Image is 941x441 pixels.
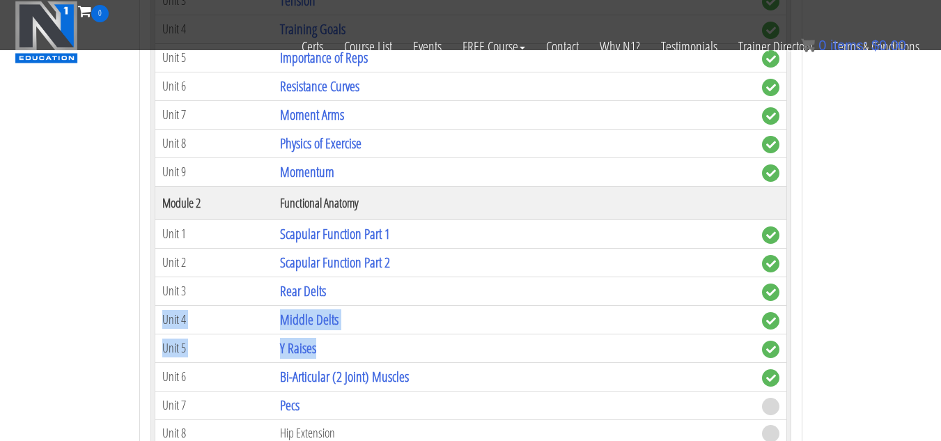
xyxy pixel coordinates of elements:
[91,5,109,22] span: 0
[762,136,779,153] span: complete
[155,100,273,129] td: Unit 7
[728,22,823,71] a: Trainer Directory
[280,281,326,300] a: Rear Delts
[801,38,815,52] img: icon11.png
[801,38,906,53] a: 0 items: $0.00
[155,72,273,100] td: Unit 6
[452,22,536,71] a: FREE Course
[818,38,826,53] span: 0
[871,38,906,53] bdi: 0.00
[762,164,779,182] span: complete
[280,105,344,124] a: Moment Arms
[762,312,779,330] span: complete
[155,186,273,219] th: Module 2
[762,226,779,244] span: complete
[536,22,589,71] a: Contact
[155,334,273,362] td: Unit 5
[589,22,651,71] a: Why N1?
[334,22,403,71] a: Course List
[280,224,390,243] a: Scapular Function Part 1
[78,1,109,20] a: 0
[155,219,273,248] td: Unit 1
[871,38,879,53] span: $
[280,134,361,153] a: Physics of Exercise
[155,248,273,277] td: Unit 2
[823,22,930,71] a: Terms & Conditions
[291,22,334,71] a: Certs
[280,253,390,272] a: Scapular Function Part 2
[762,107,779,125] span: complete
[762,284,779,301] span: complete
[830,38,867,53] span: items:
[15,1,78,63] img: n1-education
[280,162,334,181] a: Momentum
[762,255,779,272] span: complete
[280,339,316,357] a: Y Raises
[762,79,779,96] span: complete
[155,157,273,186] td: Unit 9
[280,310,339,329] a: Middle Delts
[155,129,273,157] td: Unit 8
[280,77,359,95] a: Resistance Curves
[280,396,300,415] a: Pecs
[155,391,273,419] td: Unit 7
[155,362,273,391] td: Unit 6
[155,305,273,334] td: Unit 4
[273,186,754,219] th: Functional Anatomy
[651,22,728,71] a: Testimonials
[762,369,779,387] span: complete
[762,341,779,358] span: complete
[403,22,452,71] a: Events
[280,367,409,386] a: Bi-Articular (2 Joint) Muscles
[155,277,273,305] td: Unit 3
